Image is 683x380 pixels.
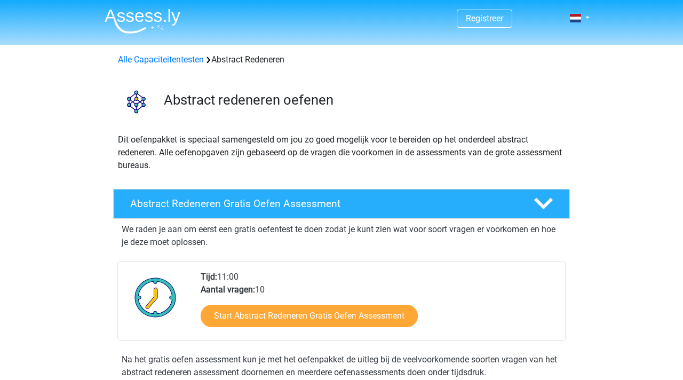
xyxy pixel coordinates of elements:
[466,13,503,23] a: Registreer
[114,53,569,66] div: Abstract Redeneren
[109,189,574,219] a: Abstract Redeneren Gratis Oefen Assessment
[164,92,561,108] h3: Abstract redeneren oefenen
[105,9,180,34] img: Assessly
[114,79,159,124] img: abstract redeneren
[117,353,566,379] div: Na het gratis oefen assessment kun je met het oefenpakket de uitleg bij de veelvoorkomende soorte...
[130,197,517,210] h4: Abstract Redeneren Gratis Oefen Assessment
[118,54,204,65] a: Alle Capaciteitentesten
[129,271,182,324] img: Klok
[193,271,565,340] div: 11:00 10
[201,272,217,282] b: Tijd:
[201,284,255,295] b: Aantal vragen:
[122,223,561,249] p: We raden je aan om eerst een gratis oefentest te doen zodat je kunt zien wat voor soort vragen er...
[118,133,565,172] p: Dit oefenpakket is speciaal samengesteld om jou zo goed mogelijk voor te bereiden op het onderdee...
[201,305,418,327] a: Start Abstract Redeneren Gratis Oefen Assessment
